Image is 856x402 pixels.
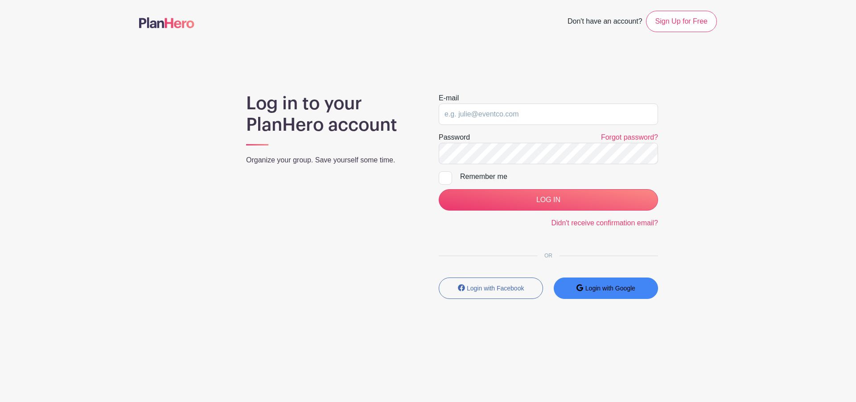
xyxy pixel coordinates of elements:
a: Didn't receive confirmation email? [551,219,658,227]
button: Login with Google [554,278,658,299]
div: Remember me [460,171,658,182]
a: Forgot password? [601,133,658,141]
span: Don't have an account? [568,12,642,32]
label: Password [439,132,470,143]
input: LOG IN [439,189,658,211]
a: Sign Up for Free [646,11,717,32]
p: Organize your group. Save yourself some time. [246,155,417,166]
small: Login with Google [585,285,635,292]
img: logo-507f7623f17ff9eddc593b1ce0a138ce2505c220e1c5a4e2b4648c50719b7d32.svg [139,17,194,28]
button: Login with Facebook [439,278,543,299]
small: Login with Facebook [467,285,524,292]
h1: Log in to your PlanHero account [246,93,417,136]
label: E-mail [439,93,459,104]
input: e.g. julie@eventco.com [439,104,658,125]
span: OR [537,253,560,259]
